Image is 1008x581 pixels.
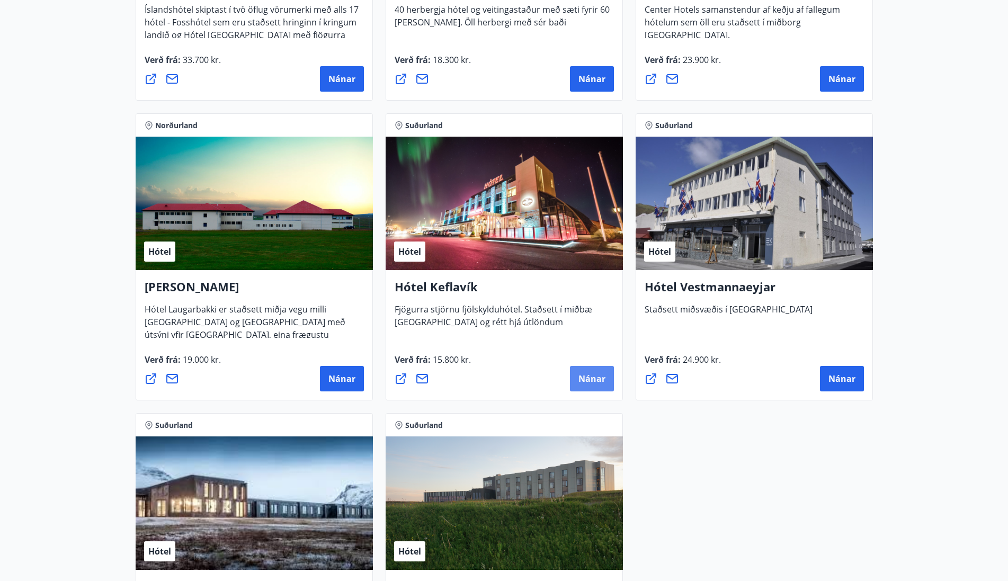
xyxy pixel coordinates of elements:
[398,546,421,557] span: Hótel
[398,246,421,257] span: Hótel
[145,279,364,303] h4: [PERSON_NAME]
[395,4,610,37] span: 40 herbergja hótel og veitingastaður með sæti fyrir 60 [PERSON_NAME]. Öll herbergi með sér baði
[145,4,359,62] span: Íslandshótel skiptast í tvö öflug vörumerki með alls 17 hótel - Fosshótel sem eru staðsett hringi...
[820,66,864,92] button: Nánar
[645,303,813,324] span: Staðsett miðsvæðis í [GEOGRAPHIC_DATA]
[578,73,605,85] span: Nánar
[645,279,864,303] h4: Hótel Vestmannaeyjar
[578,373,605,385] span: Nánar
[820,366,864,391] button: Nánar
[431,54,471,66] span: 18.300 kr.
[405,420,443,431] span: Suðurland
[648,246,671,257] span: Hótel
[181,354,221,365] span: 19.000 kr.
[145,303,345,362] span: Hótel Laugarbakki er staðsett miðja vegu milli [GEOGRAPHIC_DATA] og [GEOGRAPHIC_DATA] með útsýni ...
[655,120,693,131] span: Suðurland
[148,546,171,557] span: Hótel
[328,373,355,385] span: Nánar
[320,366,364,391] button: Nánar
[645,354,721,374] span: Verð frá :
[155,120,198,131] span: Norðurland
[681,54,721,66] span: 23.900 kr.
[681,354,721,365] span: 24.900 kr.
[828,373,855,385] span: Nánar
[155,420,193,431] span: Suðurland
[431,354,471,365] span: 15.800 kr.
[645,54,721,74] span: Verð frá :
[828,73,855,85] span: Nánar
[395,303,592,336] span: Fjögurra stjörnu fjölskylduhótel. Staðsett í miðbæ [GEOGRAPHIC_DATA] og rétt hjá útlöndum
[395,54,471,74] span: Verð frá :
[645,4,840,49] span: Center Hotels samanstendur af keðju af fallegum hótelum sem öll eru staðsett í miðborg [GEOGRAPHI...
[145,54,221,74] span: Verð frá :
[570,366,614,391] button: Nánar
[320,66,364,92] button: Nánar
[148,246,171,257] span: Hótel
[145,354,221,374] span: Verð frá :
[181,54,221,66] span: 33.700 kr.
[395,354,471,374] span: Verð frá :
[570,66,614,92] button: Nánar
[328,73,355,85] span: Nánar
[405,120,443,131] span: Suðurland
[395,279,614,303] h4: Hótel Keflavík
